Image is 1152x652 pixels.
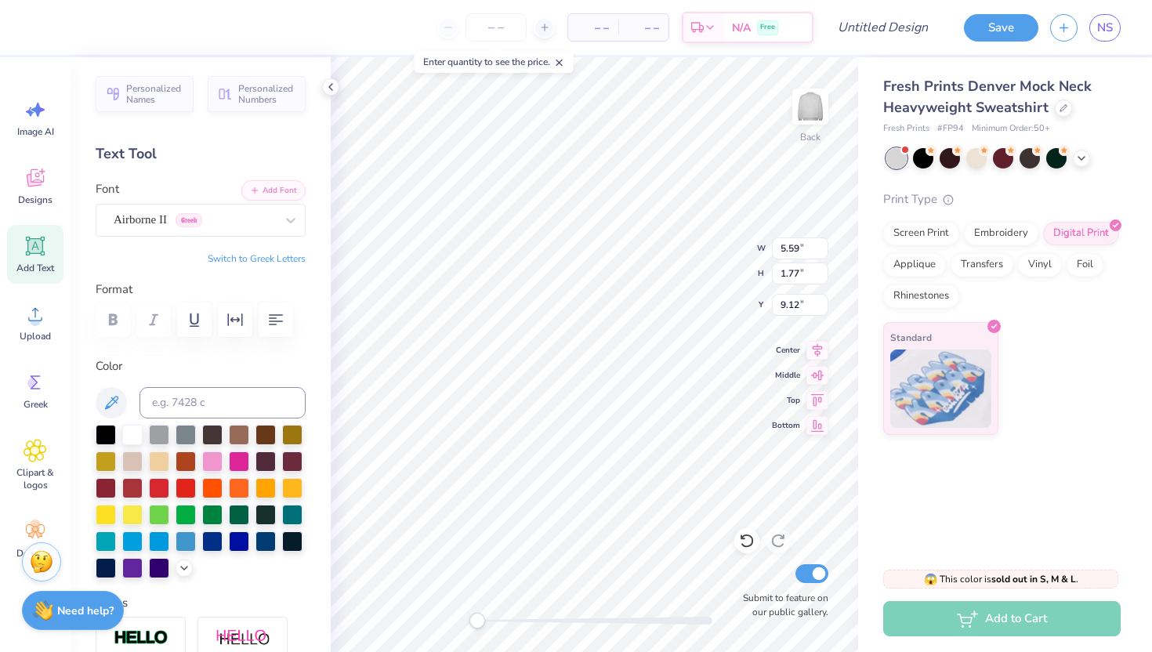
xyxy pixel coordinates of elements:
[18,194,53,206] span: Designs
[96,180,119,198] label: Font
[972,122,1050,136] span: Minimum Order: 50 +
[126,83,184,105] span: Personalized Names
[96,281,306,299] label: Format
[139,387,306,418] input: e.g. 7428 c
[825,12,940,43] input: Untitled Design
[883,253,946,277] div: Applique
[890,329,932,346] span: Standard
[578,20,609,36] span: – –
[890,350,991,428] img: Standard
[924,572,937,587] span: 😱
[96,143,306,165] div: Text Tool
[734,591,828,619] label: Submit to feature on our public gallery.
[17,125,54,138] span: Image AI
[732,20,751,36] span: N/A
[760,22,775,33] span: Free
[937,122,964,136] span: # FP94
[415,51,574,73] div: Enter quantity to see the price.
[964,14,1038,42] button: Save
[114,629,168,647] img: Stroke
[57,603,114,618] strong: Need help?
[1067,253,1103,277] div: Foil
[466,13,527,42] input: – –
[924,572,1078,586] span: This color is .
[96,76,194,112] button: Personalized Names
[772,394,800,407] span: Top
[883,122,929,136] span: Fresh Prints
[772,344,800,357] span: Center
[628,20,659,36] span: – –
[800,130,821,144] div: Back
[469,613,485,628] div: Accessibility label
[20,330,51,342] span: Upload
[16,262,54,274] span: Add Text
[795,91,826,122] img: Back
[9,466,61,491] span: Clipart & logos
[216,628,270,648] img: Shadow
[1097,19,1113,37] span: NS
[951,253,1013,277] div: Transfers
[1089,14,1121,42] a: NS
[208,252,306,265] button: Switch to Greek Letters
[241,180,306,201] button: Add Font
[772,419,800,432] span: Bottom
[208,76,306,112] button: Personalized Numbers
[964,222,1038,245] div: Embroidery
[772,369,800,382] span: Middle
[991,573,1076,585] strong: sold out in S, M & L
[96,357,306,375] label: Color
[1018,253,1062,277] div: Vinyl
[1043,222,1119,245] div: Digital Print
[883,77,1092,117] span: Fresh Prints Denver Mock Neck Heavyweight Sweatshirt
[883,190,1121,208] div: Print Type
[883,284,959,308] div: Rhinestones
[24,398,48,411] span: Greek
[238,83,296,105] span: Personalized Numbers
[883,222,959,245] div: Screen Print
[16,547,54,560] span: Decorate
